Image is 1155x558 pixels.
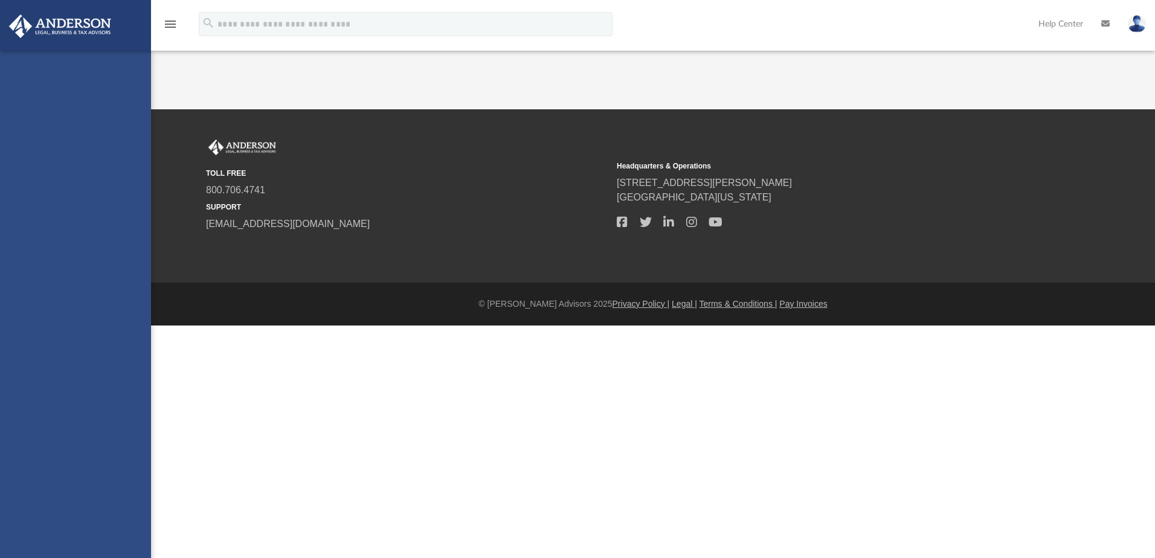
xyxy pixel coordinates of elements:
small: TOLL FREE [206,168,608,179]
img: User Pic [1128,15,1146,33]
small: SUPPORT [206,202,608,213]
a: menu [163,23,178,31]
small: Headquarters & Operations [617,161,1019,172]
i: menu [163,17,178,31]
a: [GEOGRAPHIC_DATA][US_STATE] [617,192,771,202]
a: Terms & Conditions | [700,299,777,309]
img: Anderson Advisors Platinum Portal [206,139,278,155]
a: Privacy Policy | [613,299,670,309]
img: Anderson Advisors Platinum Portal [5,14,115,38]
a: [EMAIL_ADDRESS][DOMAIN_NAME] [206,219,370,229]
a: Pay Invoices [779,299,827,309]
a: Legal | [672,299,697,309]
a: 800.706.4741 [206,185,265,195]
a: [STREET_ADDRESS][PERSON_NAME] [617,178,792,188]
div: © [PERSON_NAME] Advisors 2025 [151,298,1155,310]
i: search [202,16,215,30]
